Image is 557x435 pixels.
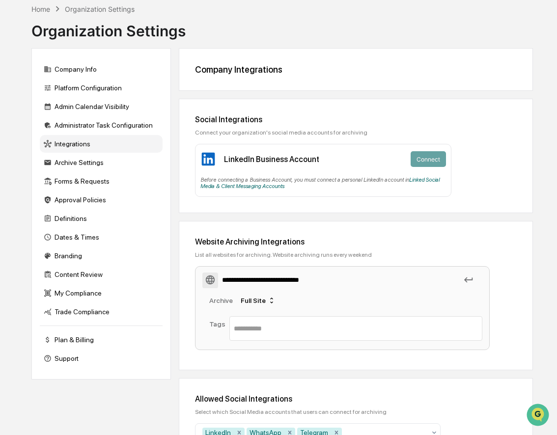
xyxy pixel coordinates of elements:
span: Archive [209,297,233,304]
a: 🖐️Preclearance [6,120,67,137]
span: Data Lookup [20,142,62,152]
div: Archive Settings [40,154,163,171]
a: 🔎Data Lookup [6,138,66,156]
div: Home [31,5,50,13]
div: Forms & Requests [40,172,163,190]
div: Company Integrations [195,64,517,75]
div: Branding [40,247,163,265]
div: Full Site [237,293,279,308]
div: 🔎 [10,143,18,151]
div: Approval Policies [40,191,163,209]
div: Administrator Task Configuration [40,116,163,134]
div: Integrations [40,135,163,153]
div: Support [40,350,163,367]
button: Start new chat [167,78,179,90]
div: Connect your organization's social media accounts for archiving [195,129,517,136]
div: Plan & Billing [40,331,163,349]
div: Organization Settings [31,14,186,40]
div: Admin Calendar Visibility [40,98,163,115]
span: Attestations [81,124,122,134]
div: Platform Configuration [40,79,163,97]
iframe: Open customer support [526,403,552,429]
button: Connect [411,151,446,167]
p: How can we help? [10,21,179,36]
div: Social Integrations [195,115,517,124]
div: Allowed Social Integrations [195,394,517,404]
div: Select which Social Media accounts that users can connect for archiving [195,408,517,415]
img: 1746055101610-c473b297-6a78-478c-a979-82029cc54cd1 [10,75,28,93]
a: Powered byPylon [69,166,119,174]
div: LinkedIn Business Account [224,155,319,164]
div: My Compliance [40,284,163,302]
div: 🗄️ [71,125,79,133]
div: List all websites for archiving. Website archiving runs every weekend [195,251,517,258]
span: Preclearance [20,124,63,134]
div: Start new chat [33,75,161,85]
div: We're available if you need us! [33,85,124,93]
div: 🖐️ [10,125,18,133]
div: Company Info [40,60,163,78]
span: Tags [209,320,225,328]
div: Before connecting a Business Account, you must connect a personal LinkedIn account in [200,173,446,190]
img: LinkedIn Business Account Icon [200,151,216,167]
div: Definitions [40,210,163,227]
div: Dates & Times [40,228,163,246]
div: Organization Settings [65,5,135,13]
span: Pylon [98,166,119,174]
div: Trade Compliance [40,303,163,321]
div: Content Review [40,266,163,283]
a: 🗄️Attestations [67,120,126,137]
a: Linked Social Media & Client Messaging Accounts [200,177,440,190]
div: Website Archiving Integrations [195,237,517,246]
